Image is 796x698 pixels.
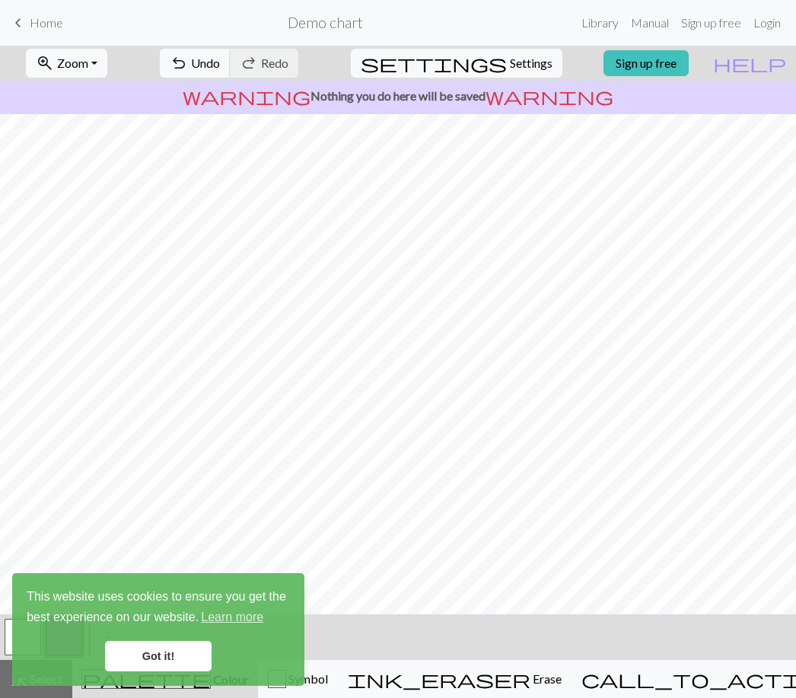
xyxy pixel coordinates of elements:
[361,54,507,72] i: Settings
[36,53,54,74] span: zoom_in
[105,641,212,671] a: dismiss cookie message
[9,12,27,33] span: keyboard_arrow_left
[12,573,304,686] div: cookieconsent
[286,671,328,686] span: Symbol
[183,85,310,107] span: warning
[191,56,220,70] span: Undo
[675,8,747,38] a: Sign up free
[361,53,507,74] span: settings
[486,85,613,107] span: warning
[351,49,562,78] button: SettingsSettings
[57,56,88,70] span: Zoom
[747,8,787,38] a: Login
[9,10,63,36] a: Home
[199,606,266,629] a: learn more about cookies
[575,8,625,38] a: Library
[713,53,786,74] span: help
[160,49,231,78] button: Undo
[338,660,572,698] button: Erase
[10,668,28,690] span: highlight_alt
[30,15,63,30] span: Home
[530,671,562,686] span: Erase
[27,588,290,629] span: This website uses cookies to ensure you get the best experience on our website.
[170,53,188,74] span: undo
[625,8,675,38] a: Manual
[603,50,689,76] a: Sign up free
[510,54,552,72] span: Settings
[348,668,530,690] span: ink_eraser
[288,14,363,31] h2: Demo chart
[26,49,107,78] button: Zoom
[6,87,790,105] p: Nothing you do here will be saved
